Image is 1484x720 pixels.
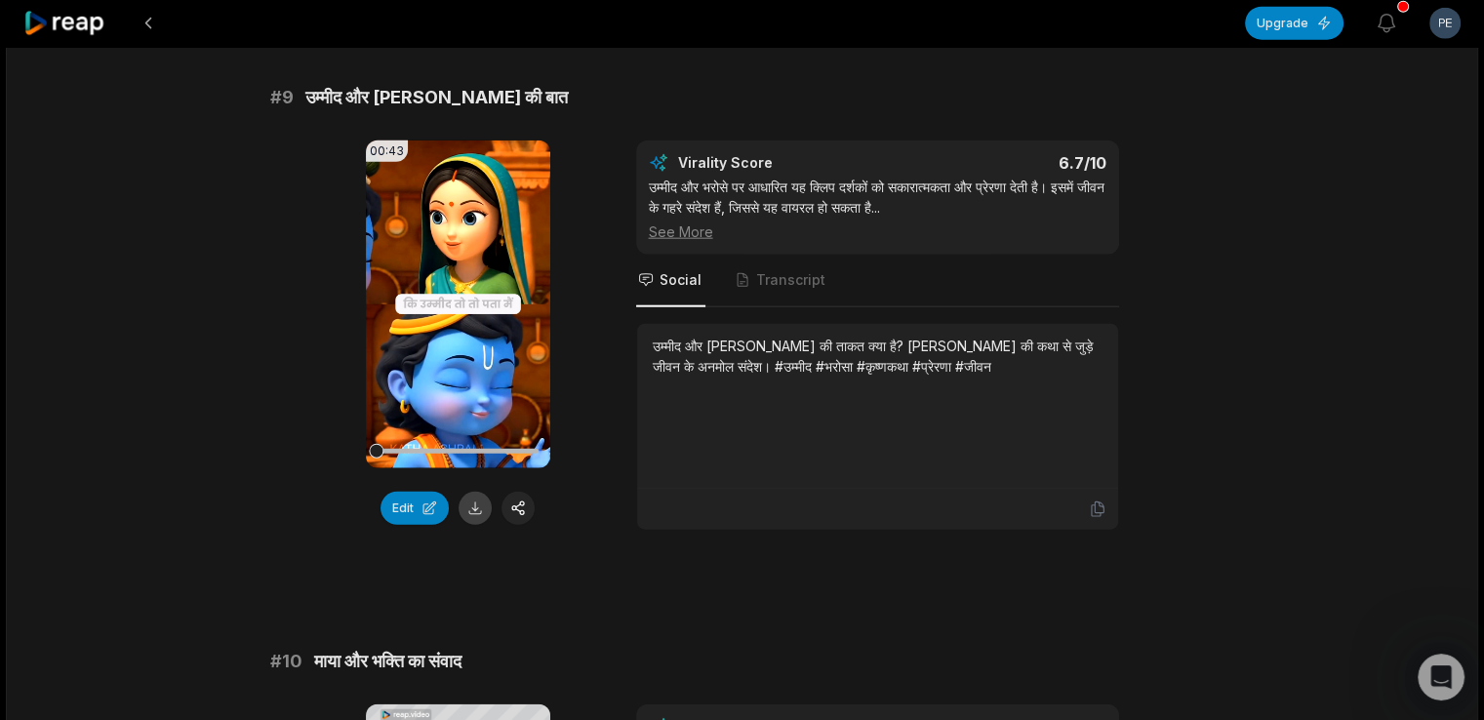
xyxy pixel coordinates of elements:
[653,336,1103,377] div: उम्मीद और [PERSON_NAME] की ताकत क्या है? [PERSON_NAME] की कथा से जुड़े जीवन के अनमोल संदेश। #उम्म...
[660,270,702,290] span: Social
[381,492,449,525] button: Edit
[678,153,888,173] div: Virality Score
[366,140,550,468] video: Your browser does not support mp4 format.
[897,153,1106,173] div: 6.7 /10
[1418,654,1464,700] iframe: Intercom live chat
[270,84,294,111] span: # 9
[756,270,825,290] span: Transcript
[305,84,568,111] span: उम्मीद और [PERSON_NAME] की बात
[270,648,302,675] span: # 10
[636,255,1119,307] nav: Tabs
[1245,7,1344,40] button: Upgrade
[649,177,1106,242] div: उम्मीद और भरोसे पर आधारित यह क्लिप दर्शकों को सकारात्मकता और प्रेरणा देती है। इसमें जीवन के गहरे ...
[314,648,461,675] span: माया और भक्ति का संवाद
[649,221,1106,242] div: See More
